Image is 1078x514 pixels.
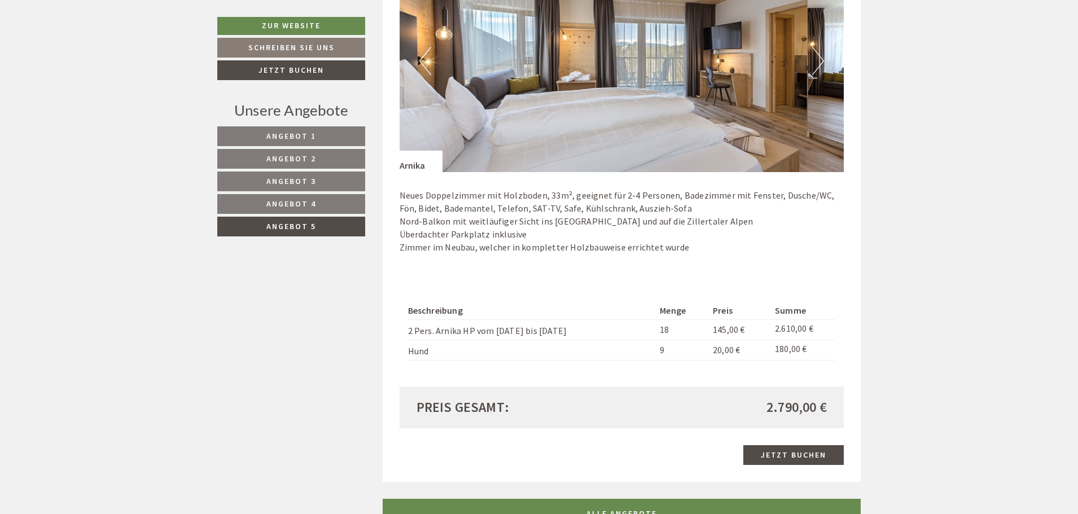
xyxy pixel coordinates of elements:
span: 20,00 € [713,344,740,355]
th: Beschreibung [408,302,656,319]
a: Jetzt buchen [217,60,365,80]
div: Preis gesamt: [408,398,622,417]
div: [DATE] [201,9,243,28]
a: Schreiben Sie uns [217,38,365,58]
td: 2 Pers. Arnika HP vom [DATE] bis [DATE] [408,320,656,340]
span: Angebot 1 [266,131,316,141]
span: Angebot 5 [266,221,316,231]
button: Next [812,47,824,75]
span: 2.790,00 € [766,398,827,417]
td: Hund [408,340,656,361]
div: Arnika [400,151,442,172]
td: 9 [655,340,708,361]
a: Jetzt buchen [743,445,844,465]
th: Menge [655,302,708,319]
button: Senden [377,297,445,317]
span: 145,00 € [713,324,745,335]
a: Zur Website [217,17,365,35]
div: [GEOGRAPHIC_DATA] [17,33,179,42]
span: Angebot 4 [266,199,316,209]
th: Summe [770,302,835,319]
th: Preis [708,302,770,319]
small: 15:50 [17,55,179,63]
span: Angebot 3 [266,176,316,186]
div: Unsere Angebote [217,100,365,121]
span: Angebot 2 [266,153,316,164]
td: 180,00 € [770,340,835,361]
td: 18 [655,320,708,340]
button: Previous [419,47,431,75]
p: Neues Doppelzimmer mit Holzboden, 33m², geeignet für 2-4 Personen, Badezimmer mit Fenster, Dusche... [400,189,844,253]
div: Guten Tag, wie können wir Ihnen helfen? [9,31,185,65]
td: 2.610,00 € [770,320,835,340]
